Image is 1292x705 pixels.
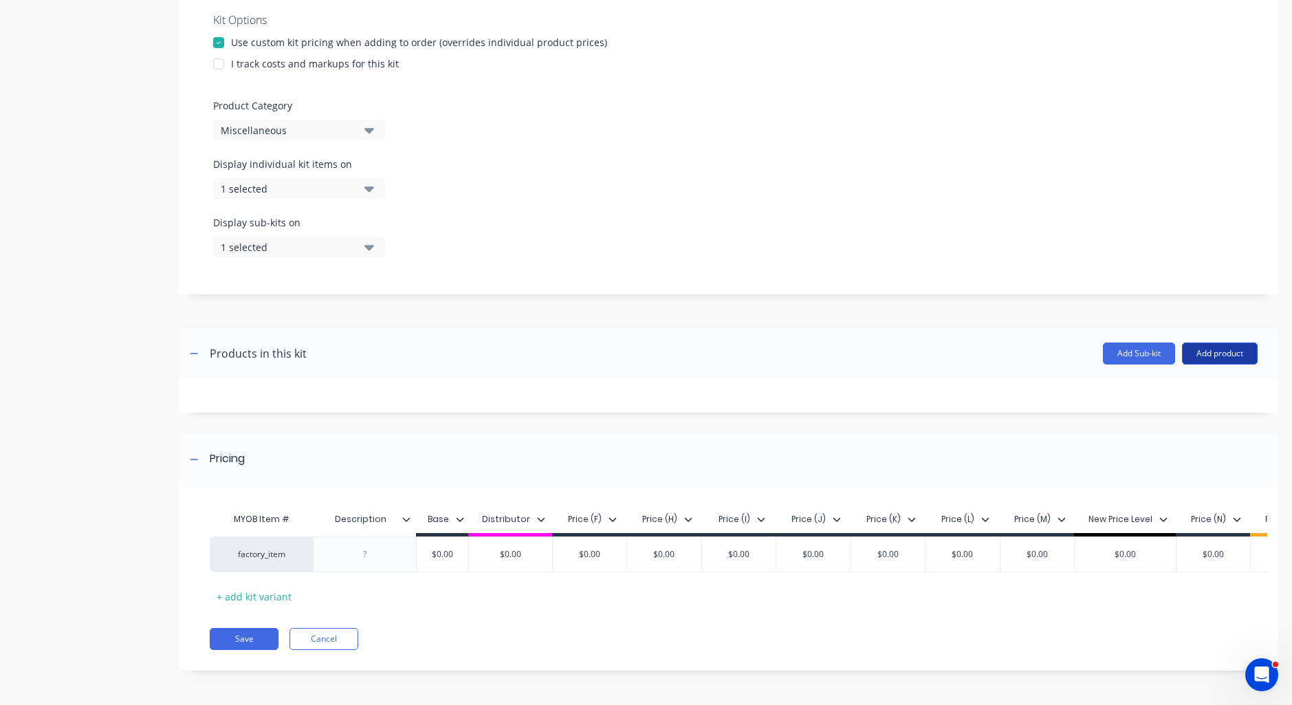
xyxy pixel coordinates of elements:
div: factory_item [224,548,300,561]
label: Product Category [213,98,1244,113]
button: Distributor [475,509,552,530]
div: + add kit variant [210,586,298,607]
div: Price (H) [642,513,677,525]
button: Price (I) [712,509,772,530]
button: Price (N) [1184,509,1248,530]
div: 1 selected [221,240,354,254]
div: Base [428,513,449,525]
button: Price (F) [561,509,624,530]
div: $0.00 [469,537,552,572]
div: New Price Level [1088,513,1152,525]
div: $0.00 [627,537,701,572]
button: Price (K) [859,509,923,530]
button: Add Sub-kit [1103,343,1175,365]
div: Description [313,502,408,536]
div: Price (J) [791,513,826,525]
button: 1 selected [213,178,385,199]
div: Products in this kit [210,345,307,362]
button: Miscellaneous [213,120,385,140]
div: $0.00 [926,537,1000,572]
button: Add product [1182,343,1258,365]
button: New Price Level [1082,509,1174,530]
div: $0.00 [1075,537,1176,572]
div: Pricing [210,451,245,468]
div: $0.00 [408,537,477,572]
iframe: Intercom live chat [1245,658,1278,691]
div: Kit Options [213,12,1244,28]
label: Display individual kit items on [213,157,385,171]
div: $0.00 [776,537,851,572]
button: 1 selected [213,237,385,257]
div: 1 selected [221,182,354,196]
div: Price (M) [1014,513,1051,525]
div: Distributor [482,513,530,525]
div: Use custom kit pricing when adding to order (overrides individual product prices) [231,35,607,50]
div: Price (I) [719,513,750,525]
button: Save [210,628,278,650]
div: Price (N) [1191,513,1226,525]
button: Price (M) [1007,509,1073,530]
button: Cancel [289,628,358,650]
div: $0.00 [851,537,926,572]
label: Display sub-kits on [213,215,385,230]
div: I track costs and markups for this kit [231,56,399,71]
button: Price (L) [934,509,996,530]
div: $0.00 [1000,537,1075,572]
div: Price (K) [866,513,901,525]
div: Miscellaneous [221,123,354,138]
div: $0.00 [702,537,776,572]
button: Base [421,509,471,530]
div: Price (L) [941,513,974,525]
div: $0.00 [553,537,627,572]
div: Price (F) [568,513,602,525]
div: MYOB Item # [210,506,313,533]
div: $0.00 [1176,537,1251,572]
div: Description [313,506,416,533]
button: Price (H) [635,509,699,530]
button: Price (J) [785,509,848,530]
